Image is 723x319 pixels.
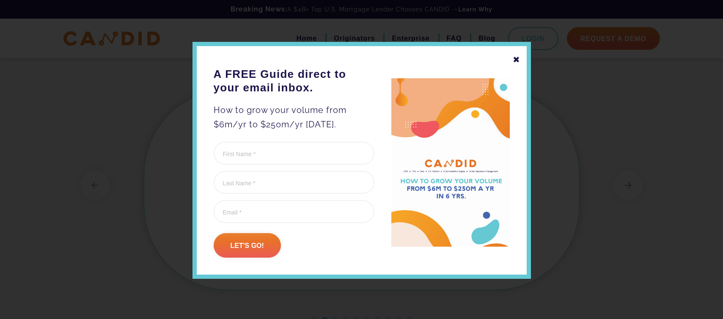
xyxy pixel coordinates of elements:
[214,103,374,132] p: How to grow your volume from $6m/yr to $250m/yr [DATE].
[391,78,510,247] img: A FREE Guide direct to your email inbox.
[214,200,374,223] input: Email *
[214,142,374,165] input: First Name *
[214,233,281,258] input: Let's go!
[214,171,374,194] input: Last Name *
[513,52,520,67] div: ✖
[214,67,374,94] h3: A FREE Guide direct to your email inbox.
